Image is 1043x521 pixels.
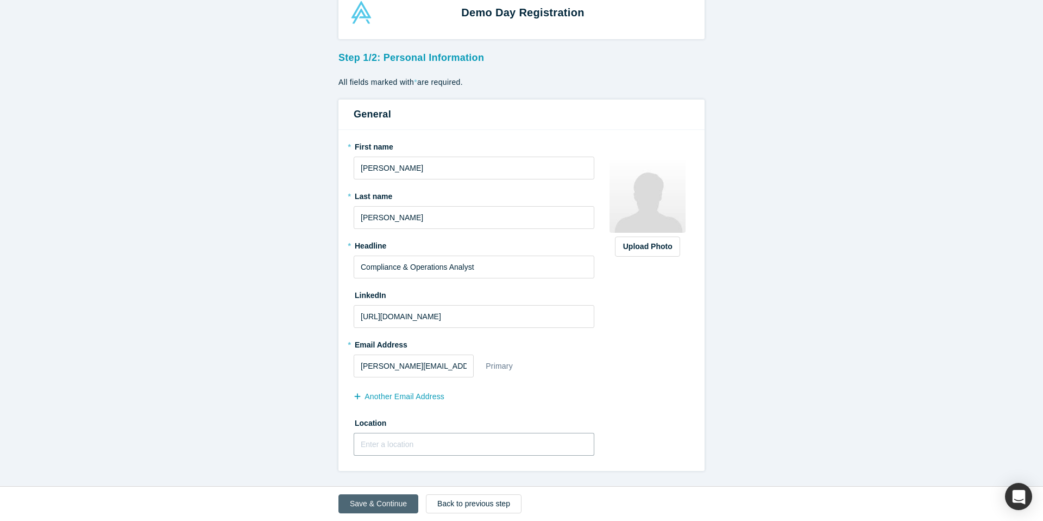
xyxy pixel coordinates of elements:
[338,47,705,65] h3: Step 1/2: Personal Information
[354,107,689,122] h3: General
[350,1,373,24] img: Alchemist Accelerator Logo
[426,494,521,513] a: Back to previous step
[623,241,672,252] div: Upload Photo
[354,256,594,278] input: Partner, CEO
[610,157,686,233] img: Profile user default
[354,433,594,456] input: Enter a location
[354,187,594,202] label: Last name
[354,286,386,301] label: LinkedIn
[354,387,456,406] button: another Email Address
[338,494,418,513] button: Save & Continue
[354,336,407,351] label: Email Address
[461,7,584,18] strong: Demo Day Registration
[338,77,705,88] p: All fields marked with are required.
[354,138,594,153] label: First name
[354,237,594,252] label: Headline
[354,414,594,429] label: Location
[485,357,513,376] div: Primary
